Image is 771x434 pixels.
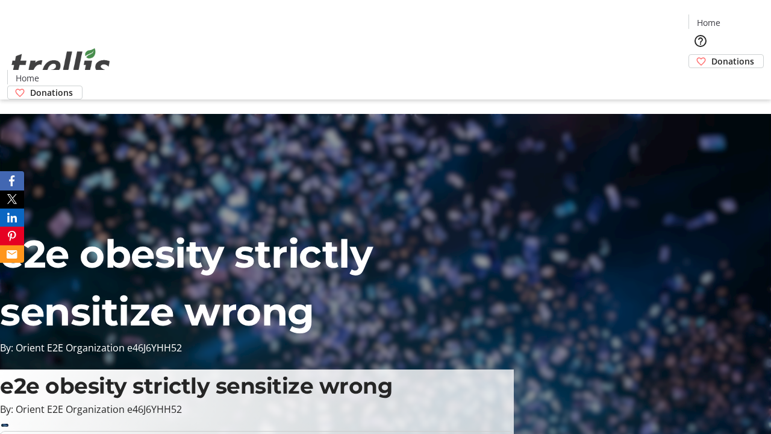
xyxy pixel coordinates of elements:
[16,72,39,84] span: Home
[689,16,728,29] a: Home
[697,16,720,29] span: Home
[8,72,46,84] a: Home
[7,86,83,99] a: Donations
[711,55,754,68] span: Donations
[30,86,73,99] span: Donations
[688,54,764,68] a: Donations
[7,35,114,95] img: Orient E2E Organization e46J6YHH52's Logo
[688,29,713,53] button: Help
[688,68,713,92] button: Cart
